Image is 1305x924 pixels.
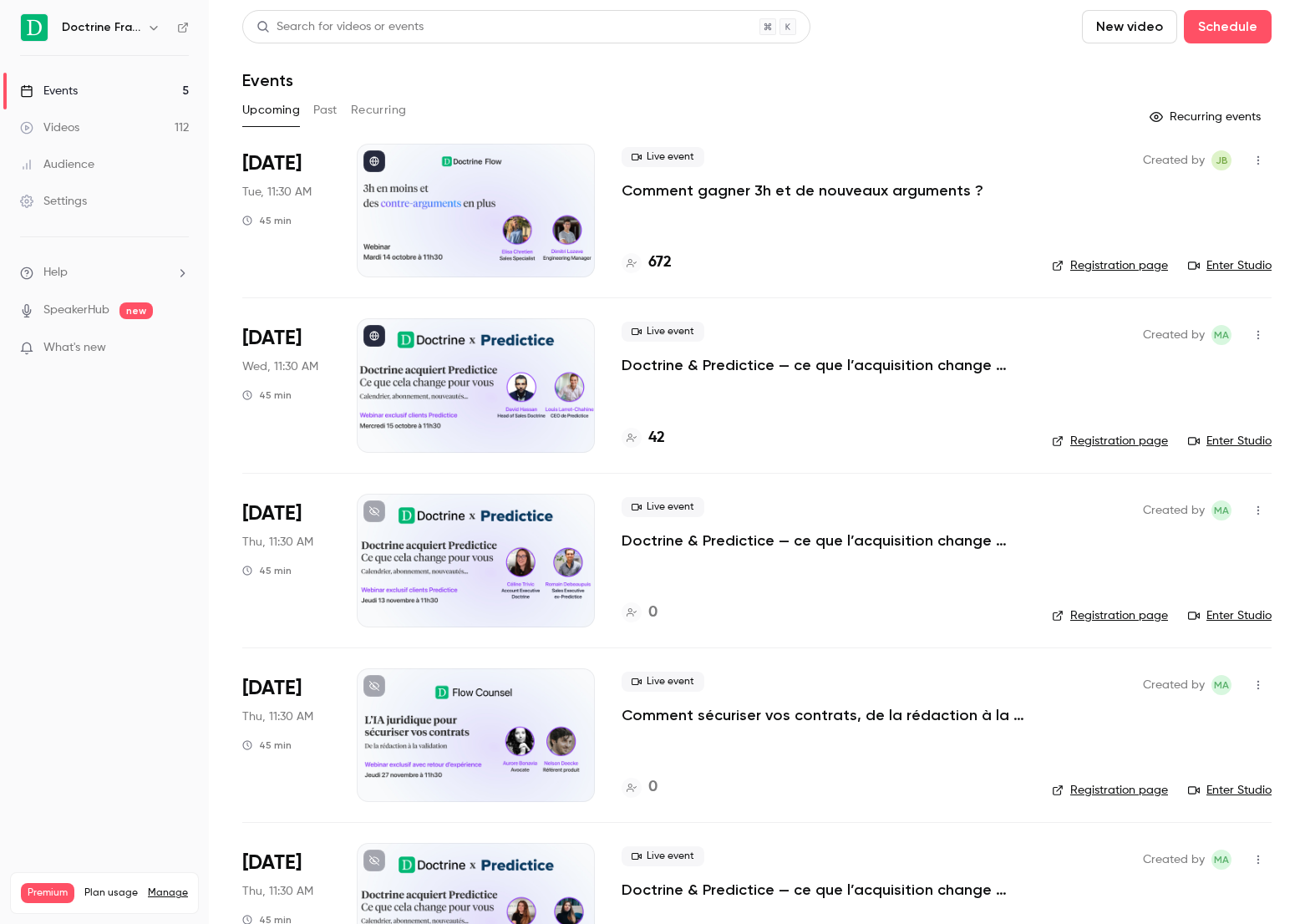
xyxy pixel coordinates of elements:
[242,708,313,725] span: Thu, 11:30 AM
[622,147,704,167] span: Live event
[148,886,188,900] a: Manage
[622,602,658,624] a: 0
[1188,782,1272,799] a: Enter Studio
[1211,150,1231,170] span: Justine Burel
[62,19,140,36] h6: Doctrine France
[20,193,87,210] div: Settings
[242,675,302,702] span: [DATE]
[20,83,78,99] div: Events
[256,18,424,36] div: Search for videos or events
[242,668,330,802] div: Nov 27 Thu, 11:30 AM (Europe/Paris)
[1082,10,1177,43] button: New video
[1214,500,1229,520] span: MA
[1214,675,1229,695] span: MA
[1216,150,1228,170] span: JB
[1143,150,1205,170] span: Created by
[1214,325,1229,345] span: MA
[1143,325,1205,345] span: Created by
[648,251,672,274] h4: 672
[242,534,313,551] span: Thu, 11:30 AM
[622,355,1025,375] a: Doctrine & Predictice — ce que l’acquisition change pour vous - Session 1
[242,325,302,352] span: [DATE]
[242,144,330,277] div: Oct 14 Tue, 11:30 AM (Europe/Paris)
[242,150,302,177] span: [DATE]
[1052,607,1168,624] a: Registration page
[622,846,704,866] span: Live event
[1184,10,1272,43] button: Schedule
[242,388,292,402] div: 45 min
[20,264,189,282] li: help-dropdown-opener
[242,500,302,527] span: [DATE]
[622,880,1025,900] a: Doctrine & Predictice — ce que l’acquisition change pour vous - Session 3
[21,14,48,41] img: Doctrine France
[1052,257,1168,274] a: Registration page
[622,531,1025,551] a: Doctrine & Predictice — ce que l’acquisition change pour vous - Session 2
[43,339,106,357] span: What's new
[1052,433,1168,449] a: Registration page
[1142,104,1272,130] button: Recurring events
[648,776,658,799] h4: 0
[1211,675,1231,695] span: Marie Agard
[242,318,330,452] div: Oct 15 Wed, 11:30 AM (Europe/Paris)
[242,184,312,201] span: Tue, 11:30 AM
[622,322,704,342] span: Live event
[242,883,313,900] span: Thu, 11:30 AM
[242,739,292,752] div: 45 min
[169,341,189,356] iframe: Noticeable Trigger
[1143,500,1205,520] span: Created by
[622,705,1025,725] a: Comment sécuriser vos contrats, de la rédaction à la validation.
[242,214,292,227] div: 45 min
[622,776,658,799] a: 0
[1211,850,1231,870] span: Marie Agard
[20,156,94,173] div: Audience
[1211,500,1231,520] span: Marie Agard
[242,494,330,627] div: Nov 13 Thu, 11:30 AM (Europe/Paris)
[20,119,79,136] div: Videos
[43,302,109,319] a: SpeakerHub
[351,97,407,124] button: Recurring
[1188,257,1272,274] a: Enter Studio
[1214,850,1229,870] span: MA
[119,302,153,319] span: new
[622,427,665,449] a: 42
[43,264,68,282] span: Help
[622,497,704,517] span: Live event
[242,358,318,375] span: Wed, 11:30 AM
[313,97,338,124] button: Past
[21,883,74,903] span: Premium
[242,850,302,876] span: [DATE]
[648,602,658,624] h4: 0
[622,672,704,692] span: Live event
[1143,675,1205,695] span: Created by
[1143,850,1205,870] span: Created by
[622,180,983,201] a: Comment gagner 3h et de nouveaux arguments ?
[242,70,293,90] h1: Events
[1188,433,1272,449] a: Enter Studio
[84,886,138,900] span: Plan usage
[1188,607,1272,624] a: Enter Studio
[1052,782,1168,799] a: Registration page
[648,427,665,449] h4: 42
[1211,325,1231,345] span: Marie Agard
[242,97,300,124] button: Upcoming
[622,251,672,274] a: 672
[242,564,292,577] div: 45 min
